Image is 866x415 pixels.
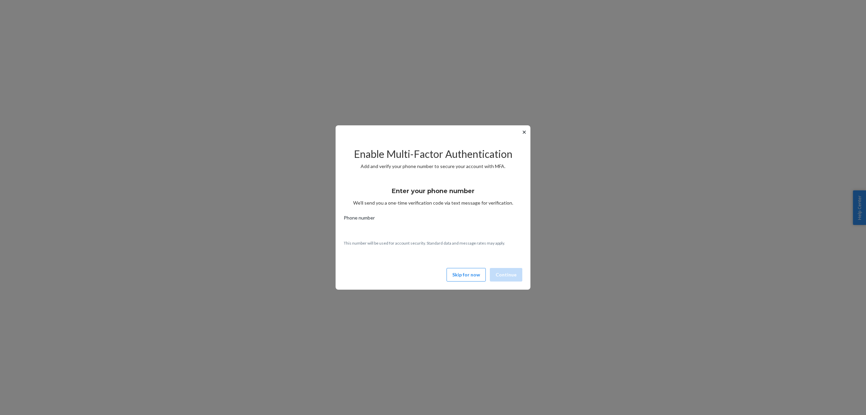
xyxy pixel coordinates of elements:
[521,128,528,136] button: ✕
[344,214,375,224] span: Phone number
[447,268,486,282] button: Skip for now
[344,148,522,160] h2: Enable Multi-Factor Authentication
[344,163,522,170] p: Add and verify your phone number to secure your account with MFA.
[344,181,522,206] div: We’ll send you a one-time verification code via text message for verification.
[344,240,522,246] p: This number will be used for account security. Standard data and message rates may apply.
[490,268,522,282] button: Continue
[392,187,475,195] h3: Enter your phone number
